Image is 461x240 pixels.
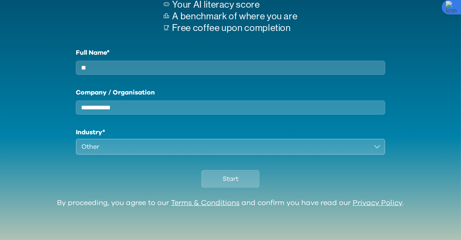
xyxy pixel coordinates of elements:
[76,139,385,155] button: Other
[57,199,404,208] div: By proceeding, you agree to our and confirm you have read our .
[173,10,298,22] p: A benchmark of where you are
[223,174,238,184] span: Start
[76,127,385,137] h1: Industry*
[201,170,260,188] button: Start
[353,199,402,207] a: Privacy Policy
[76,48,385,57] label: Full Name*
[81,142,368,152] div: Other
[76,88,385,97] label: Company / Organisation
[171,199,240,207] a: Terms & Conditions
[173,22,298,34] p: Free coffee upon completion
